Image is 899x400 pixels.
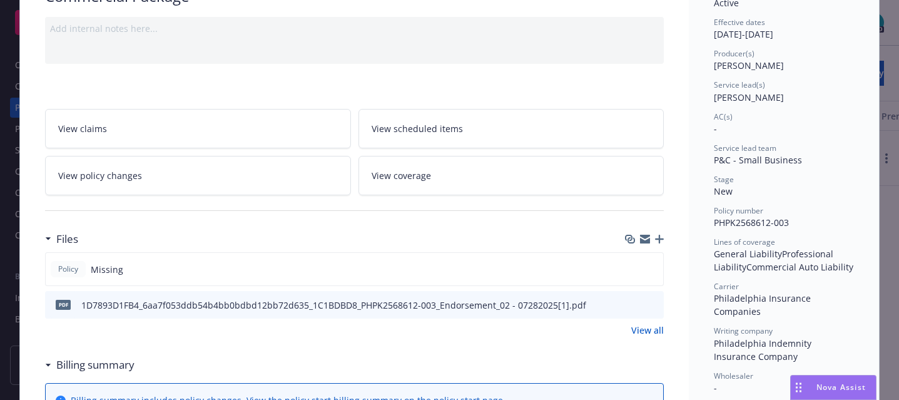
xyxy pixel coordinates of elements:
span: Wholesaler [714,371,753,381]
span: - [714,123,717,135]
span: View policy changes [58,169,142,182]
span: View scheduled items [372,122,463,135]
span: Service lead team [714,143,776,153]
span: View claims [58,122,107,135]
span: - [714,382,717,394]
button: preview file [648,299,659,312]
span: PHPK2568612-003 [714,217,789,228]
span: [PERSON_NAME] [714,91,784,103]
span: New [714,185,733,197]
span: Carrier [714,281,739,292]
span: General Liability [714,248,782,260]
a: View policy changes [45,156,351,195]
span: Commercial Auto Liability [746,261,853,273]
span: pdf [56,300,71,309]
div: Drag to move [791,376,806,399]
span: Policy [56,264,81,275]
div: Billing summary [45,357,135,373]
div: [DATE] - [DATE] [714,17,854,41]
span: Policy number [714,205,763,216]
span: Effective dates [714,17,765,28]
div: Add internal notes here... [50,22,659,35]
a: View all [631,324,664,337]
a: View coverage [358,156,664,195]
span: Writing company [714,326,773,336]
span: View coverage [372,169,431,182]
span: Philadelphia Indemnity Insurance Company [714,337,814,362]
span: AC(s) [714,111,733,122]
a: View claims [45,109,351,148]
span: Philadelphia Insurance Companies [714,292,813,317]
h3: Files [56,231,78,247]
h3: Billing summary [56,357,135,373]
span: [PERSON_NAME] [714,59,784,71]
span: Service lead(s) [714,79,765,90]
button: Nova Assist [790,375,876,400]
span: Nova Assist [816,382,866,392]
span: Missing [91,263,123,276]
div: 1D7893D1FB4_6aa7f053ddb54b4bb0bdbd12bb72d635_1C1BDBD8_PHPK2568612-003_Endorsement_02 - 07282025[1... [81,299,586,312]
a: View scheduled items [358,109,664,148]
div: Files [45,231,78,247]
span: P&C - Small Business [714,154,802,166]
span: Professional Liability [714,248,836,273]
span: Stage [714,174,734,185]
button: download file [627,299,637,312]
span: Lines of coverage [714,237,775,247]
span: Producer(s) [714,48,754,59]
